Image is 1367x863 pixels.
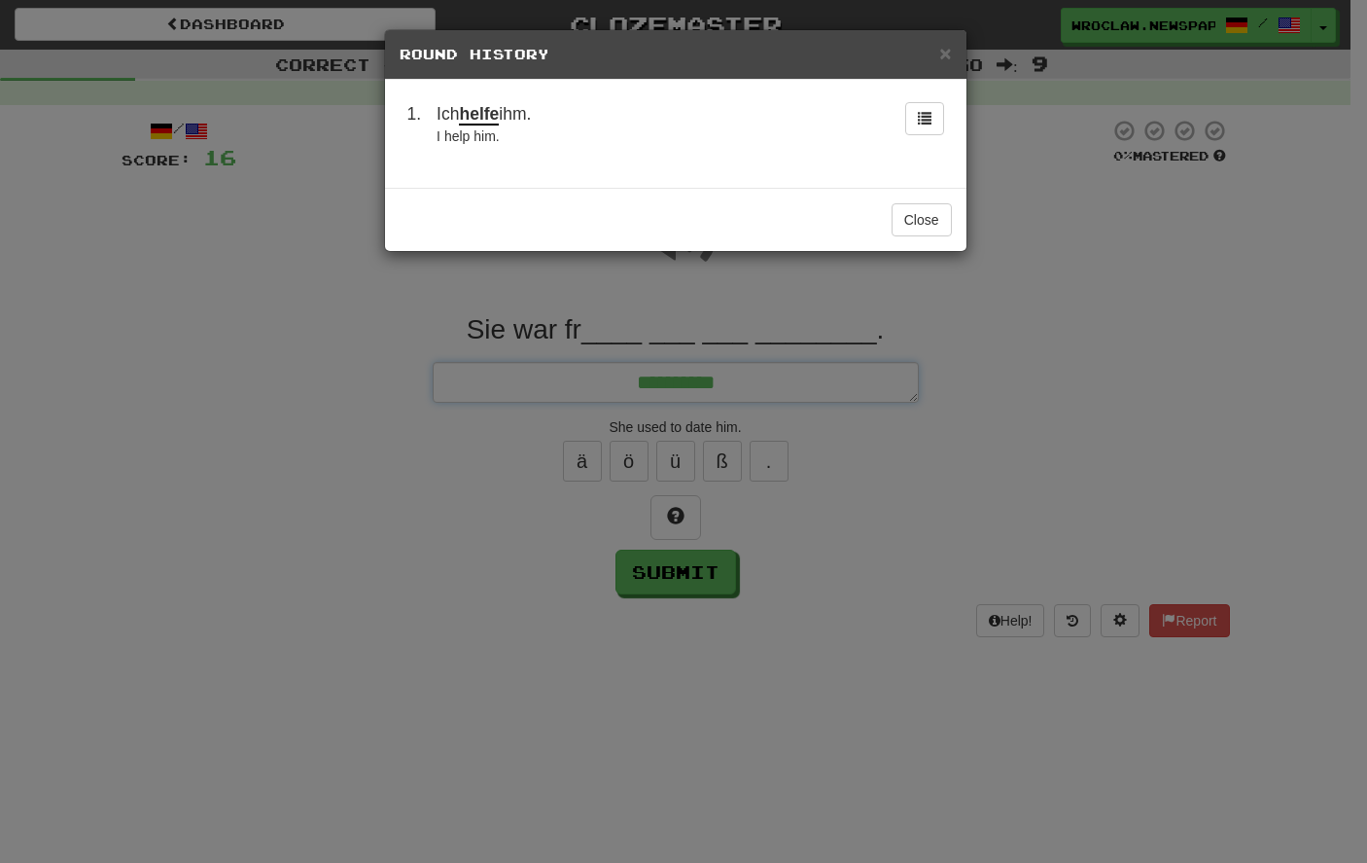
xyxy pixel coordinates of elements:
[892,203,952,236] button: Close
[400,45,952,64] h5: Round History
[939,42,951,64] span: ×
[437,126,881,146] div: I help him.
[437,104,531,126] span: Ich ihm.
[459,104,499,126] u: helfe
[400,94,430,154] td: 1 .
[939,43,951,63] button: Close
